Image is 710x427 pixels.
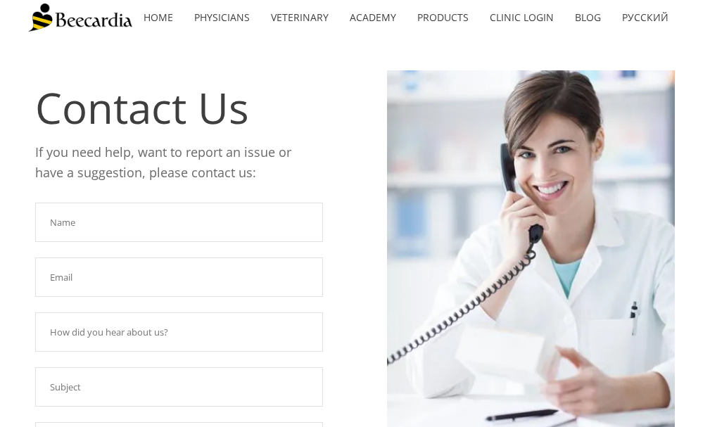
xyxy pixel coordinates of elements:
[35,257,323,297] input: Email
[407,1,479,34] a: Products
[260,1,339,34] a: Veterinary
[184,1,260,34] a: Physicians
[35,79,249,136] span: Contact Us
[564,1,611,34] a: Blog
[35,203,323,242] input: Name
[28,4,132,32] img: Beecardia
[611,1,679,34] a: Русский
[35,367,323,407] input: Subject
[35,144,291,181] span: If you need help, want to report an issue or have a suggestion, please contact us:
[35,312,323,352] input: How did you hear about us?
[479,1,564,34] a: Clinic Login
[339,1,407,34] a: Academy
[133,1,184,34] a: home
